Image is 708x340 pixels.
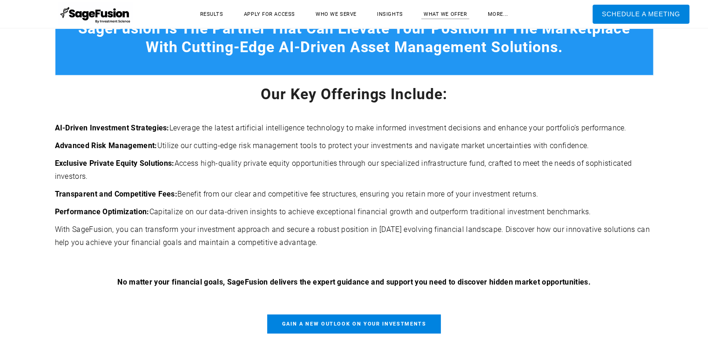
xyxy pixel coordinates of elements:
[55,157,654,183] p: Access high-quality private equity opportunities through our specialized infrastructure fund, cra...
[55,276,654,289] p: No matter your financial goals, SageFusion delivers the expert guidance and support you need to d...
[55,205,654,218] p: Capitalize on our data-driven insights to achieve exceptional financial growth and outperform tra...
[55,139,654,152] p: Utilize our cutting-edge risk management tools to protect your investments and navigate market un...
[235,7,304,21] a: Apply for Access
[55,159,175,168] strong: Exclusive Private Equity Solutions:
[593,5,689,24] a: Schedule A Meeting
[55,141,157,150] strong: Advanced Risk Management:
[55,223,654,249] p: With SageFusion, you can transform your investment approach and secure a robust position in [DATE...
[55,188,654,201] p: Benefit from our clear and competitive fee structures, ensuring you retain more of your investmen...
[55,123,169,132] strong: AI-Driven Investment Strategies:
[55,207,149,216] strong: Performance Optimization:
[267,314,441,333] a: Gain a new outlook on your investments
[55,190,178,198] strong: Transparent and Competitive Fees:
[306,7,366,21] a: Who We Serve
[65,19,644,56] h2: SageFusion Is The Partner That Can Elevate Your Position In The Marketplace With Cutting-Edge AI-...
[191,7,233,21] a: Results
[414,7,476,21] a: What We Offer
[55,85,654,103] h2: Our Key Offerings Include:
[479,7,518,21] a: more...
[58,2,133,26] img: SageFusion | Intelligent Investment Management
[55,122,654,135] p: Leverage the latest artificial intelligence technology to make informed investment decisions and ...
[368,7,412,21] a: Insights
